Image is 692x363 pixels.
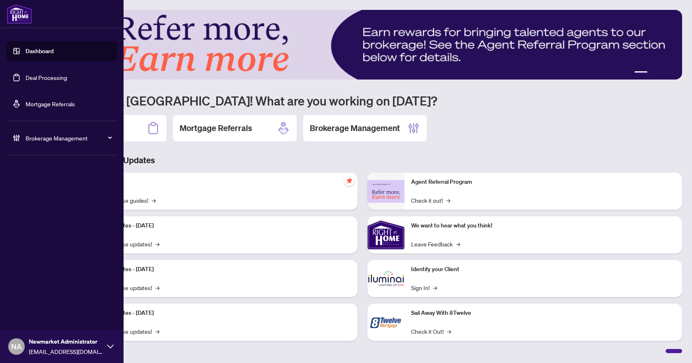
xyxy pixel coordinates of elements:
[446,196,450,205] span: →
[86,178,351,187] p: Self-Help
[456,239,460,248] span: →
[367,260,404,297] img: Identify your Client
[664,71,667,75] button: 4
[26,74,67,81] a: Deal Processing
[411,239,460,248] a: Leave Feedback→
[43,155,682,166] h3: Brokerage & Industry Updates
[411,221,676,230] p: We want to hear what you think!
[86,265,351,274] p: Platform Updates - [DATE]
[29,337,103,346] span: Newmarket Administrator
[657,71,661,75] button: 3
[11,341,22,352] span: NA
[671,71,674,75] button: 5
[411,283,437,292] a: Sign In!→
[26,47,54,55] a: Dashboard
[155,327,159,336] span: →
[26,133,111,143] span: Brokerage Management
[344,176,354,186] span: pushpin
[367,304,404,341] img: Sail Away With 8Twelve
[86,309,351,318] p: Platform Updates - [DATE]
[152,196,156,205] span: →
[411,309,676,318] p: Sail Away With 8Twelve
[310,122,400,134] h2: Brokerage Management
[26,100,75,108] a: Mortgage Referrals
[447,327,451,336] span: →
[86,221,351,230] p: Platform Updates - [DATE]
[651,71,654,75] button: 2
[29,347,103,356] span: [EMAIL_ADDRESS][DOMAIN_NAME]
[7,4,32,24] img: logo
[367,216,404,253] img: We want to hear what you think!
[433,283,437,292] span: →
[367,180,404,203] img: Agent Referral Program
[634,71,648,75] button: 1
[411,327,451,336] a: Check it Out!→
[180,122,252,134] h2: Mortgage Referrals
[411,178,676,187] p: Agent Referral Program
[43,10,682,80] img: Slide 0
[43,93,682,108] h1: Welcome back [GEOGRAPHIC_DATA]! What are you working on [DATE]?
[659,334,684,359] button: Open asap
[411,265,676,274] p: Identify your Client
[155,283,159,292] span: →
[411,196,450,205] a: Check it out!→
[155,239,159,248] span: →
